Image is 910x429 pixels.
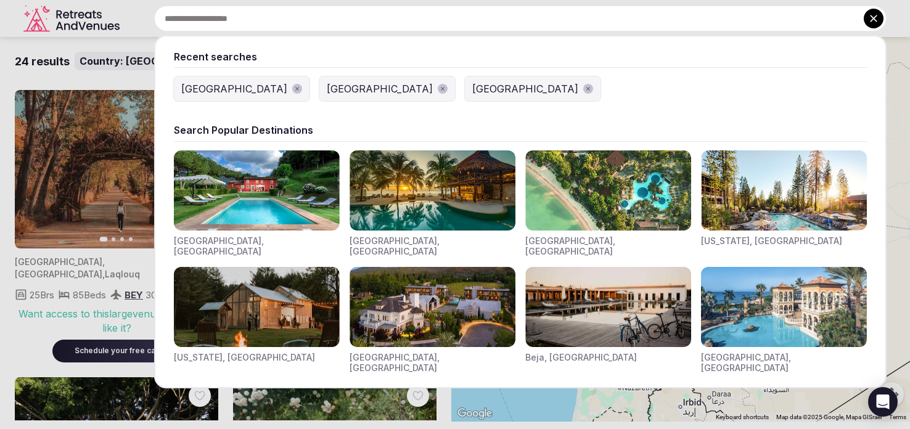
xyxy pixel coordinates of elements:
div: [GEOGRAPHIC_DATA] [327,81,433,96]
img: Visit venues for Canarias, Spain [701,267,867,347]
img: Visit venues for Napa Valley, USA [350,267,515,347]
button: [GEOGRAPHIC_DATA] [174,76,309,101]
img: Visit venues for Toscana, Italy [174,150,340,231]
div: Recent searches [174,50,867,63]
div: [GEOGRAPHIC_DATA], [GEOGRAPHIC_DATA] [525,235,691,257]
div: Visit venues for Riviera Maya, Mexico [350,150,515,257]
div: Open Intercom Messenger [868,387,898,417]
div: Visit venues for Canarias, Spain [701,267,867,374]
div: Visit venues for Beja, Portugal [525,267,691,374]
div: [GEOGRAPHIC_DATA], [GEOGRAPHIC_DATA] [701,352,867,374]
div: [US_STATE], [GEOGRAPHIC_DATA] [174,352,315,363]
div: Visit venues for California, USA [701,150,867,257]
img: Visit venues for California, USA [701,150,867,231]
div: [GEOGRAPHIC_DATA] [181,81,287,96]
div: [GEOGRAPHIC_DATA], [GEOGRAPHIC_DATA] [174,235,340,257]
img: Visit venues for Riviera Maya, Mexico [350,150,515,231]
button: [GEOGRAPHIC_DATA] [465,76,601,101]
div: [GEOGRAPHIC_DATA], [GEOGRAPHIC_DATA] [350,352,515,374]
button: [GEOGRAPHIC_DATA] [319,76,455,101]
div: Visit venues for New York, USA [174,267,340,374]
div: Visit venues for Toscana, Italy [174,150,340,257]
div: [GEOGRAPHIC_DATA] [472,81,578,96]
img: Visit venues for Indonesia, Bali [525,150,691,231]
div: Visit venues for Indonesia, Bali [525,150,691,257]
img: Visit venues for New York, USA [174,267,340,347]
div: [GEOGRAPHIC_DATA], [GEOGRAPHIC_DATA] [350,235,515,257]
div: [US_STATE], [GEOGRAPHIC_DATA] [701,235,842,247]
div: Beja, [GEOGRAPHIC_DATA] [525,352,637,363]
div: Visit venues for Napa Valley, USA [350,267,515,374]
div: Search Popular Destinations [174,123,867,137]
img: Visit venues for Beja, Portugal [525,267,691,347]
